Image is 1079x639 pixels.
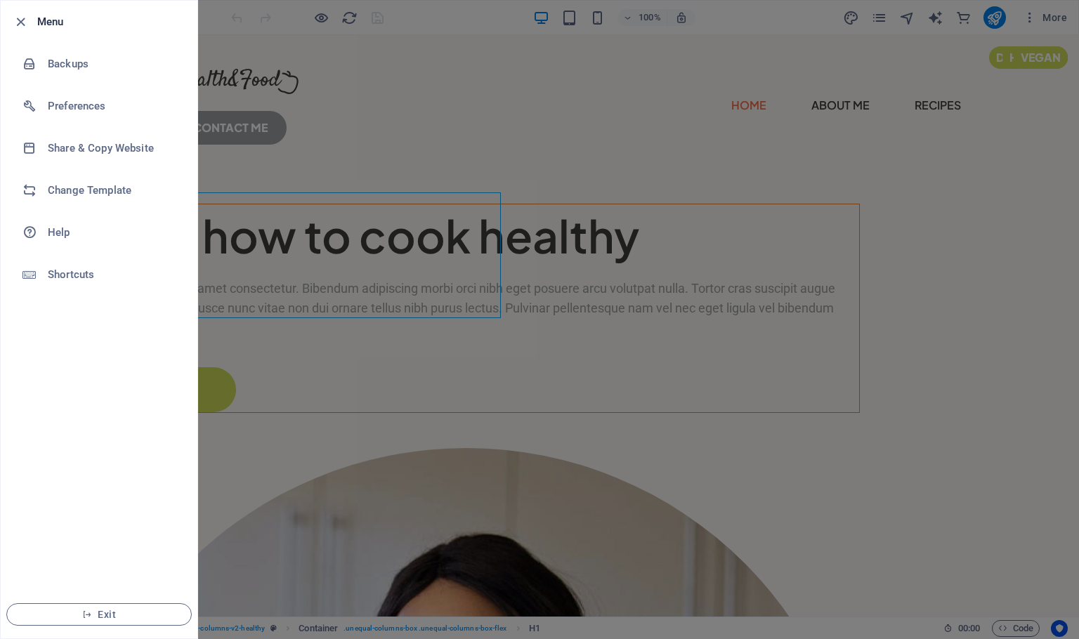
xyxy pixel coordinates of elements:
[48,224,178,241] h6: Help
[48,266,178,283] h6: Shortcuts
[48,55,178,72] h6: Backups
[1,211,197,253] a: Help
[48,140,178,157] h6: Share & Copy Website
[37,13,186,30] h6: Menu
[48,182,178,199] h6: Change Template
[6,603,192,626] button: Exit
[18,609,180,620] span: Exit
[48,98,178,114] h6: Preferences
